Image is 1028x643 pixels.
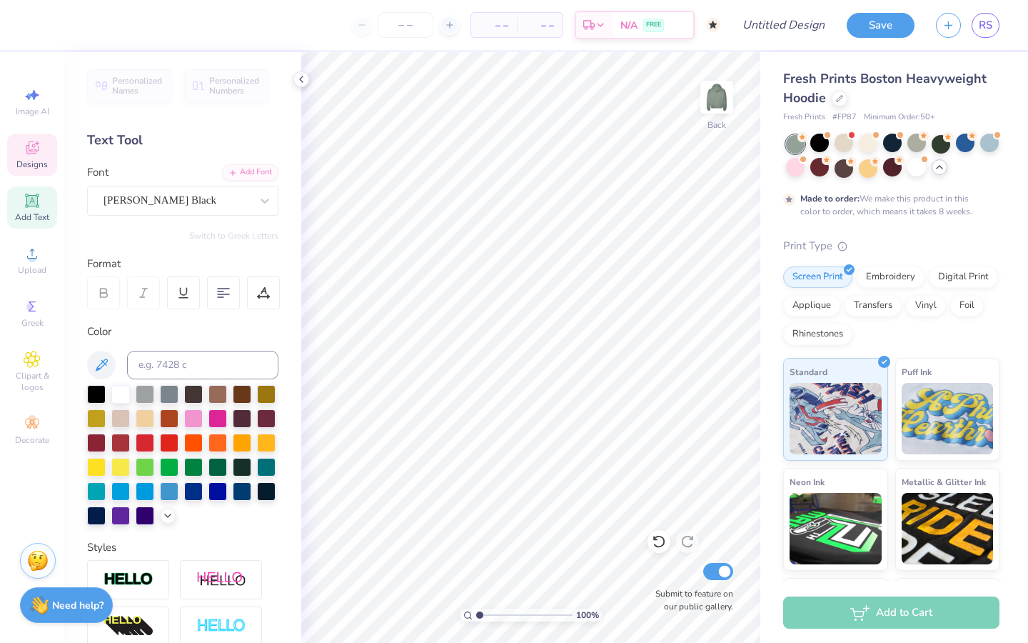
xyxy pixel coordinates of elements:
[783,266,852,288] div: Screen Print
[620,18,638,33] span: N/A
[104,615,153,638] img: 3d Illusion
[902,493,994,564] img: Metallic & Glitter Ink
[647,587,733,613] label: Submit to feature on our public gallery.
[702,83,731,111] img: Back
[16,106,49,117] span: Image AI
[87,324,278,340] div: Color
[902,364,932,379] span: Puff Ink
[979,17,992,34] span: RS
[902,383,994,454] img: Puff Ink
[929,266,998,288] div: Digital Print
[972,13,999,38] a: RS
[209,76,260,96] span: Personalized Numbers
[196,618,246,634] img: Negative Space
[378,12,433,38] input: – –
[864,111,935,124] span: Minimum Order: 50 +
[646,20,661,30] span: FREE
[15,434,49,446] span: Decorate
[790,474,825,489] span: Neon Ink
[18,264,46,276] span: Upload
[87,539,278,556] div: Styles
[783,70,987,106] span: Fresh Prints Boston Heavyweight Hoodie
[731,11,836,39] input: Untitled Design
[222,164,278,181] div: Add Font
[52,599,104,612] strong: Need help?
[800,192,976,218] div: We make this product in this color to order, which means it takes 8 weeks.
[87,131,278,150] div: Text Tool
[783,324,852,345] div: Rhinestones
[902,474,986,489] span: Metallic & Glitter Ink
[950,295,984,316] div: Foil
[800,193,860,204] strong: Made to order:
[906,295,946,316] div: Vinyl
[7,370,57,393] span: Clipart & logos
[790,383,882,454] img: Standard
[87,164,109,181] label: Font
[832,111,857,124] span: # FP87
[857,266,924,288] div: Embroidery
[104,572,153,588] img: Stroke
[189,230,278,241] button: Switch to Greek Letters
[783,111,825,124] span: Fresh Prints
[21,317,44,329] span: Greek
[790,364,827,379] span: Standard
[790,493,882,564] img: Neon Ink
[845,295,902,316] div: Transfers
[525,18,554,33] span: – –
[127,351,278,379] input: e.g. 7428 c
[576,609,599,622] span: 100 %
[16,159,48,170] span: Designs
[196,571,246,589] img: Shadow
[15,211,49,223] span: Add Text
[847,13,914,38] button: Save
[783,295,840,316] div: Applique
[783,238,999,254] div: Print Type
[112,76,163,96] span: Personalized Names
[87,256,280,272] div: Format
[707,119,726,131] div: Back
[480,18,508,33] span: – –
